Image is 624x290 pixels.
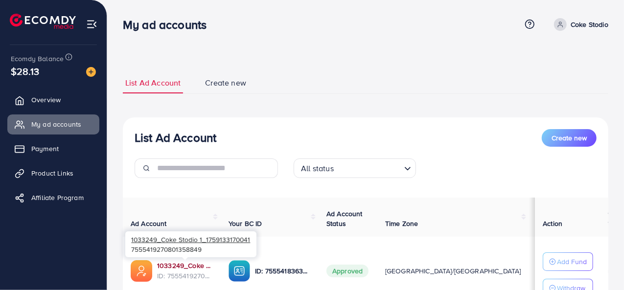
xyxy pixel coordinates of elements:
span: Overview [31,95,61,105]
img: logo [10,14,76,29]
p: Coke Stodio [571,19,608,30]
div: 7555419270801358849 [125,231,256,257]
span: $28.13 [11,64,39,78]
p: ID: 7555418363737128967 [255,265,311,277]
a: Payment [7,139,99,158]
h3: List Ad Account [135,131,216,145]
h3: My ad accounts [123,18,214,32]
a: My ad accounts [7,114,99,134]
span: Ad Account Status [326,209,363,228]
img: ic-ba-acc.ded83a64.svg [229,260,250,282]
span: Your BC ID [229,219,262,228]
span: Approved [326,265,369,277]
a: Product Links [7,163,99,183]
img: ic-ads-acc.e4c84228.svg [131,260,152,282]
button: Create new [542,129,597,147]
span: Ad Account [131,219,167,228]
p: Add Fund [557,256,587,268]
div: Search for option [294,158,416,178]
span: [GEOGRAPHIC_DATA]/[GEOGRAPHIC_DATA] [385,266,521,276]
a: Affiliate Program [7,188,99,207]
span: Product Links [31,168,73,178]
span: Time Zone [385,219,418,228]
span: Create new [205,77,246,89]
span: Action [543,219,562,228]
img: image [86,67,96,77]
img: menu [86,19,97,30]
button: Add Fund [543,252,593,271]
a: 1033249_Coke Stodio 1_1759133170041 [157,261,213,270]
span: My ad accounts [31,119,81,129]
iframe: Chat [582,246,617,283]
span: 1033249_Coke Stodio 1_1759133170041 [131,235,250,244]
span: Create new [552,133,587,143]
span: ID: 7555419270801358849 [157,271,213,281]
span: Payment [31,144,59,154]
a: Coke Stodio [550,18,608,31]
span: Affiliate Program [31,193,84,202]
span: Ecomdy Balance [11,54,64,64]
input: Search for option [337,159,400,176]
span: All status [299,161,336,176]
span: List Ad Account [125,77,181,89]
a: Overview [7,90,99,110]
